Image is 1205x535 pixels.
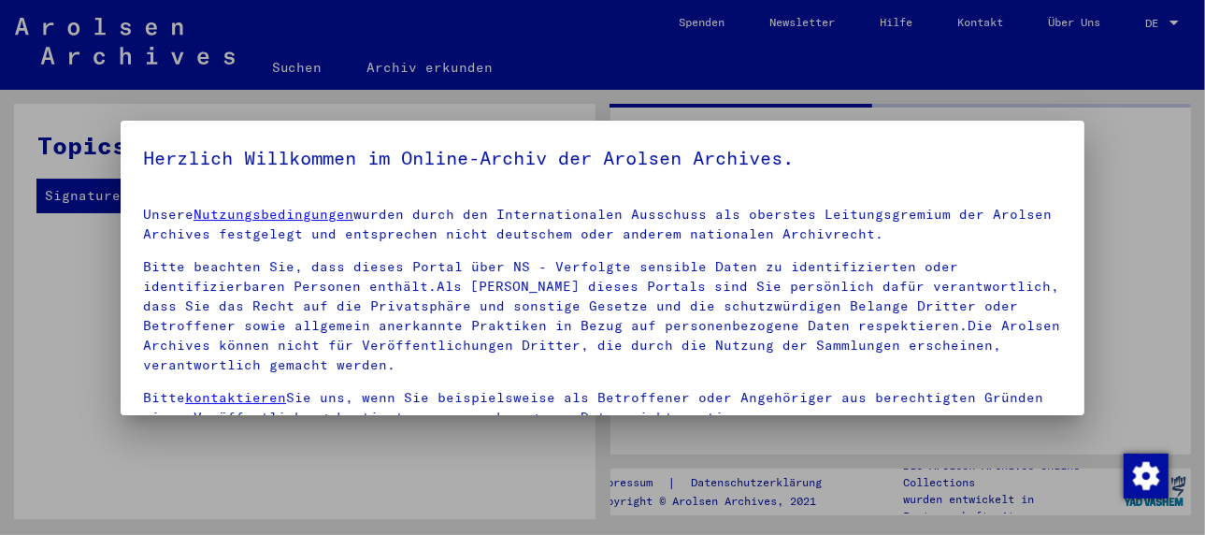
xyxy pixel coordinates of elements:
[185,389,286,406] a: kontaktieren
[143,205,1062,244] p: Unsere wurden durch den Internationalen Ausschuss als oberstes Leitungsgremium der Arolsen Archiv...
[143,257,1062,375] p: Bitte beachten Sie, dass dieses Portal über NS - Verfolgte sensible Daten zu identifizierten oder...
[1124,454,1169,499] img: Zustimmung ändern
[194,206,353,223] a: Nutzungsbedingungen
[143,388,1062,427] p: Bitte Sie uns, wenn Sie beispielsweise als Betroffener oder Angehöriger aus berechtigten Gründen ...
[143,143,1062,173] h5: Herzlich Willkommen im Online-Archiv der Arolsen Archives.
